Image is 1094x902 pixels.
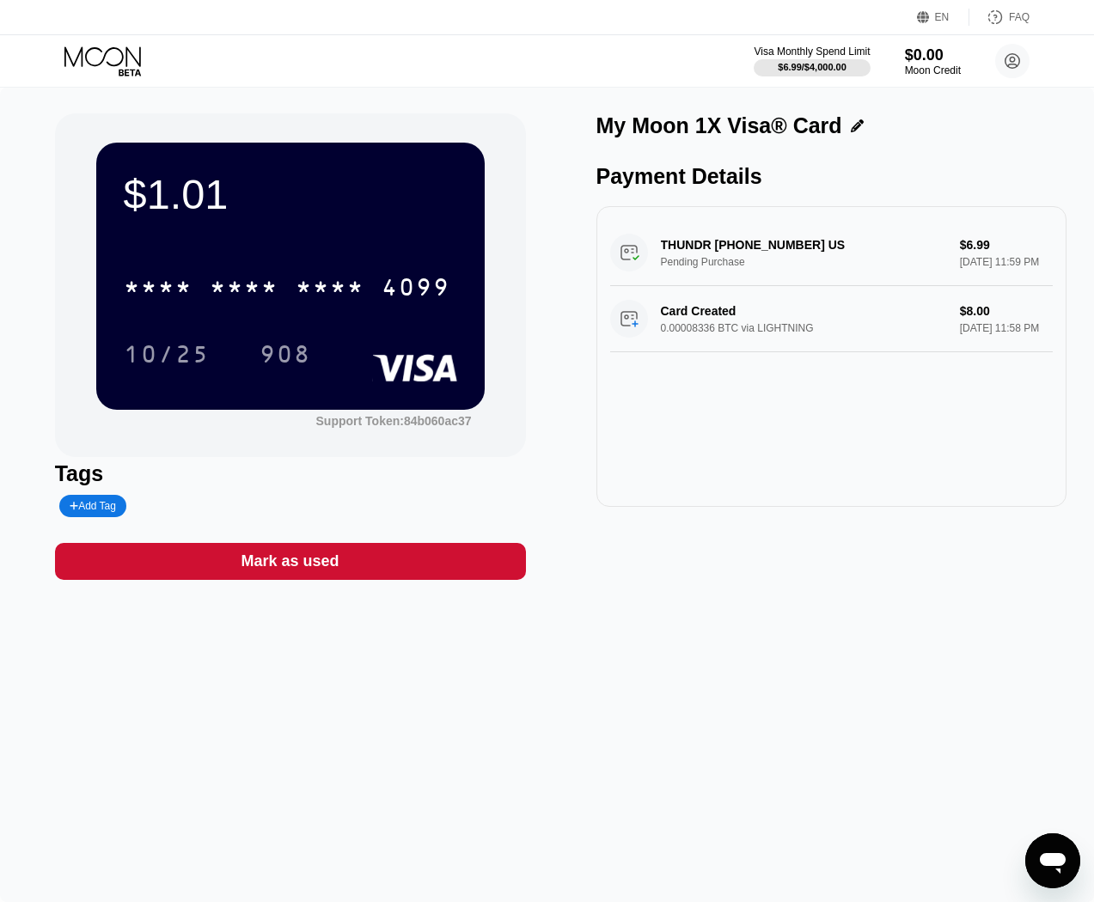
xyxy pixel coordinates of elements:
[754,46,870,76] div: Visa Monthly Spend Limit$6.99/$4,000.00
[124,343,210,370] div: 10/25
[241,552,339,571] div: Mark as used
[935,11,950,23] div: EN
[1009,11,1030,23] div: FAQ
[55,461,526,486] div: Tags
[1025,833,1080,888] iframe: Button to launch messaging window
[59,495,126,517] div: Add Tag
[247,332,324,375] div: 908
[70,500,116,512] div: Add Tag
[905,64,961,76] div: Moon Credit
[917,9,969,26] div: EN
[124,170,457,218] div: $1.01
[596,113,842,138] div: My Moon 1X Visa® Card
[905,46,961,64] div: $0.00
[316,414,472,428] div: Support Token: 84b060ac37
[596,164,1067,189] div: Payment Details
[778,62,846,72] div: $6.99 / $4,000.00
[260,343,311,370] div: 908
[382,276,450,303] div: 4099
[754,46,870,58] div: Visa Monthly Spend Limit
[905,46,961,76] div: $0.00Moon Credit
[55,543,526,580] div: Mark as used
[316,414,472,428] div: Support Token:84b060ac37
[969,9,1030,26] div: FAQ
[111,332,223,375] div: 10/25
